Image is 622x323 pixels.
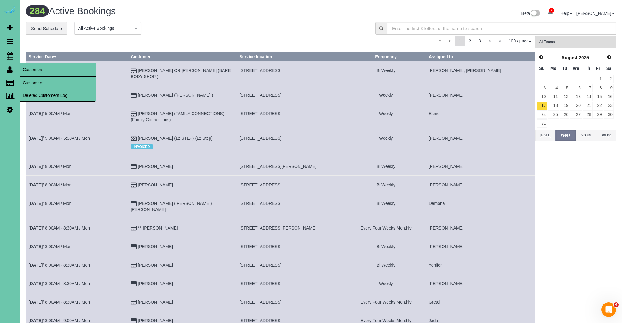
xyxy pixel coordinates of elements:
[128,157,237,175] td: Customer
[485,36,495,46] a: >
[240,226,317,230] span: [STREET_ADDRESS][PERSON_NAME]
[128,175,237,194] td: Customer
[576,11,614,16] a: [PERSON_NAME]
[131,111,224,122] a: [PERSON_NAME] (FAMILY CONNECTIONS) (Family Connections)
[240,182,282,187] span: [STREET_ADDRESS]
[29,263,43,267] b: [DATE]
[495,36,505,46] a: »
[237,219,346,237] td: Service location
[570,102,582,110] a: 20
[29,182,71,187] a: [DATE]/ 8:00AM / Mon
[593,84,603,92] a: 8
[537,110,547,119] a: 24
[465,36,475,46] a: 2
[26,194,128,219] td: Schedule date
[346,53,426,61] th: Frequency
[346,157,426,175] td: Frequency
[128,219,237,237] td: Customer
[237,194,346,219] td: Service location
[26,22,67,35] a: Send Schedule
[29,182,43,187] b: [DATE]
[138,226,178,230] a: ***[PERSON_NAME]
[535,130,555,141] button: [DATE]
[26,53,128,61] th: Service Date
[583,93,593,101] a: 14
[604,110,614,119] a: 30
[346,194,426,219] td: Frequency
[240,244,282,249] span: [STREET_ADDRESS]
[426,175,535,194] td: Assigned to
[29,111,71,116] a: [DATE]/ 5:00AM / Mon
[548,84,559,92] a: 4
[240,300,282,304] span: [STREET_ADDRESS]
[128,61,237,86] td: Customer
[548,110,559,119] a: 25
[601,302,616,317] iframe: Intercom live chat
[131,183,137,187] i: Credit Card Payment
[535,36,616,48] button: All Teams
[539,55,544,59] span: Prev
[4,6,16,15] img: Automaid Logo
[505,36,535,46] button: 100 / page
[26,5,49,17] span: 284
[128,129,237,157] td: Customer
[78,25,133,31] span: All Active Bookings
[29,201,43,206] b: [DATE]
[576,130,596,141] button: Month
[131,202,137,206] i: Credit Card Payment
[237,53,346,61] th: Service location
[138,93,213,97] a: [PERSON_NAME] ([PERSON_NAME] )
[237,274,346,293] td: Service location
[346,175,426,194] td: Frequency
[585,66,590,71] span: Thursday
[539,66,545,71] span: Sunday
[614,302,619,307] span: 4
[131,112,137,116] i: Credit Card Payment
[29,281,43,286] b: [DATE]
[550,66,556,71] span: Monday
[604,102,614,110] a: 23
[426,274,535,293] td: Assigned to
[346,104,426,129] td: Frequency
[26,157,128,175] td: Schedule date
[240,164,317,169] span: [STREET_ADDRESS][PERSON_NAME]
[560,110,570,119] a: 26
[579,55,589,60] span: 2025
[426,104,535,129] td: Assigned to
[426,86,535,104] td: Assigned to
[138,318,173,323] a: [PERSON_NAME]
[240,201,282,206] span: [STREET_ADDRESS]
[346,293,426,311] td: Frequency
[560,93,570,101] a: 12
[131,201,212,212] a: [PERSON_NAME] ([PERSON_NAME]) [PERSON_NAME]
[426,61,535,86] td: Assigned to
[606,66,611,71] span: Saturday
[29,111,43,116] b: [DATE]
[29,164,71,169] a: [DATE]/ 8:00AM / Mon
[128,53,237,61] th: Customer
[426,256,535,274] td: Assigned to
[26,175,128,194] td: Schedule date
[593,93,603,101] a: 15
[605,53,613,62] a: Next
[455,36,465,46] span: 1
[596,66,600,71] span: Friday
[346,274,426,293] td: Frequency
[561,55,577,60] span: August
[138,263,173,267] a: [PERSON_NAME]
[607,55,612,59] span: Next
[537,102,547,110] a: 17
[346,256,426,274] td: Frequency
[29,300,90,304] a: [DATE]/ 8:00AM - 8:30AM / Mon
[570,84,582,92] a: 6
[593,110,603,119] a: 29
[131,93,137,98] i: Credit Card Payment
[539,39,608,45] span: All Teams
[237,86,346,104] td: Service location
[131,282,137,286] i: Credit Card Payment
[237,104,346,129] td: Service location
[240,281,282,286] span: [STREET_ADDRESS]
[555,130,576,141] button: Week
[560,102,570,110] a: 19
[426,157,535,175] td: Assigned to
